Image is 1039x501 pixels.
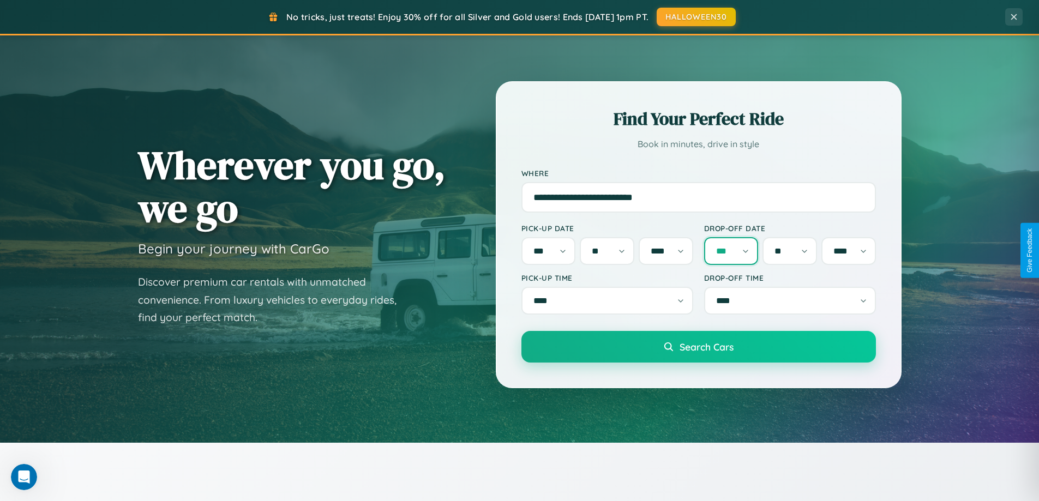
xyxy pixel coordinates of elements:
label: Drop-off Date [704,224,876,233]
button: HALLOWEEN30 [657,8,736,26]
label: Pick-up Time [521,273,693,282]
iframe: Intercom live chat [11,464,37,490]
p: Discover premium car rentals with unmatched convenience. From luxury vehicles to everyday rides, ... [138,273,411,327]
label: Where [521,168,876,178]
span: Search Cars [680,341,734,353]
h1: Wherever you go, we go [138,143,446,230]
label: Drop-off Time [704,273,876,282]
label: Pick-up Date [521,224,693,233]
p: Book in minutes, drive in style [521,136,876,152]
h2: Find Your Perfect Ride [521,107,876,131]
div: Give Feedback [1026,228,1034,273]
button: Search Cars [521,331,876,363]
span: No tricks, just treats! Enjoy 30% off for all Silver and Gold users! Ends [DATE] 1pm PT. [286,11,648,22]
h3: Begin your journey with CarGo [138,240,329,257]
